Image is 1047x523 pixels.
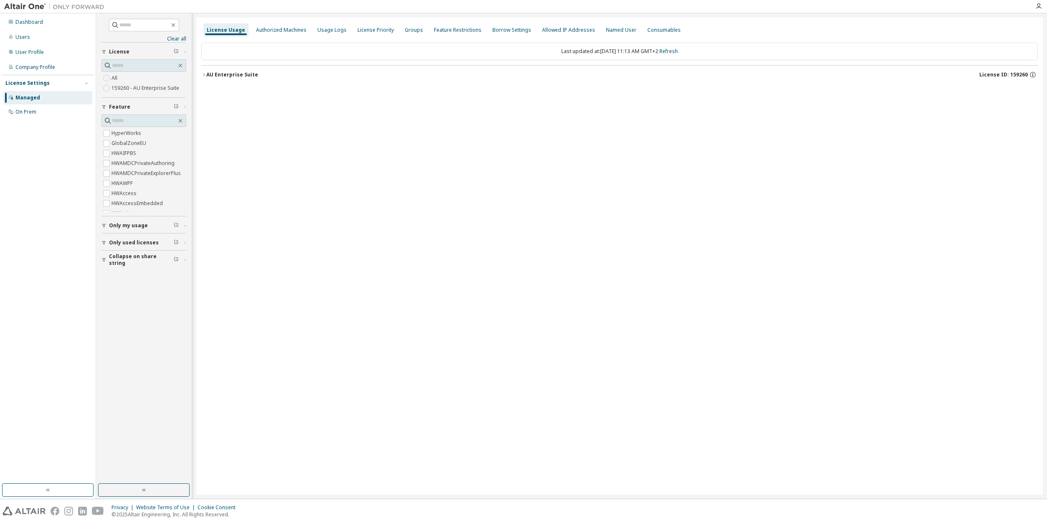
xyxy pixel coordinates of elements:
[101,98,186,116] button: Feature
[15,19,43,25] div: Dashboard
[112,504,136,511] div: Privacy
[112,198,165,208] label: HWAccessEmbedded
[112,128,143,138] label: HyperWorks
[405,27,423,33] div: Groups
[112,188,138,198] label: HWAccess
[647,27,681,33] div: Consumables
[64,507,73,515] img: instagram.svg
[606,27,636,33] div: Named User
[112,73,119,83] label: All
[201,43,1038,60] div: Last updated at: [DATE] 11:13 AM GMT+2
[112,178,134,188] label: HWAWPF
[101,234,186,252] button: Only used licenses
[174,104,179,110] span: Clear filter
[101,43,186,61] button: License
[109,104,130,110] span: Feature
[136,504,198,511] div: Website Terms of Use
[174,256,179,263] span: Clear filter
[198,504,241,511] div: Cookie Consent
[15,64,55,71] div: Company Profile
[101,36,186,42] a: Clear all
[174,239,179,246] span: Clear filter
[15,49,44,56] div: User Profile
[112,208,140,218] label: HWActivate
[78,507,87,515] img: linkedin.svg
[112,83,181,93] label: 159260 - AU Enterprise Suite
[3,507,46,515] img: altair_logo.svg
[317,27,347,33] div: Usage Logs
[109,253,174,267] span: Collapse on share string
[112,148,138,158] label: HWAIFPBS
[256,27,307,33] div: Authorized Machines
[112,168,183,178] label: HWAMDCPrivateExplorerPlus
[357,27,394,33] div: License Priority
[15,94,40,101] div: Managed
[112,158,176,168] label: HWAMDCPrivateAuthoring
[92,507,104,515] img: youtube.svg
[15,34,30,41] div: Users
[206,71,258,78] div: AU Enterprise Suite
[109,222,148,229] span: Only my usage
[207,27,245,33] div: License Usage
[112,138,148,148] label: GlobalZoneEU
[15,109,36,115] div: On Prem
[5,80,50,86] div: License Settings
[659,48,678,55] a: Refresh
[174,48,179,55] span: Clear filter
[112,511,241,518] p: © 2025 Altair Engineering, Inc. All Rights Reserved.
[4,3,109,11] img: Altair One
[51,507,59,515] img: facebook.svg
[101,251,186,269] button: Collapse on share string
[101,216,186,235] button: Only my usage
[109,239,159,246] span: Only used licenses
[434,27,482,33] div: Feature Restrictions
[492,27,531,33] div: Borrow Settings
[201,66,1038,84] button: AU Enterprise SuiteLicense ID: 159260
[979,71,1028,78] span: License ID: 159260
[542,27,595,33] div: Allowed IP Addresses
[109,48,129,55] span: License
[174,222,179,229] span: Clear filter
